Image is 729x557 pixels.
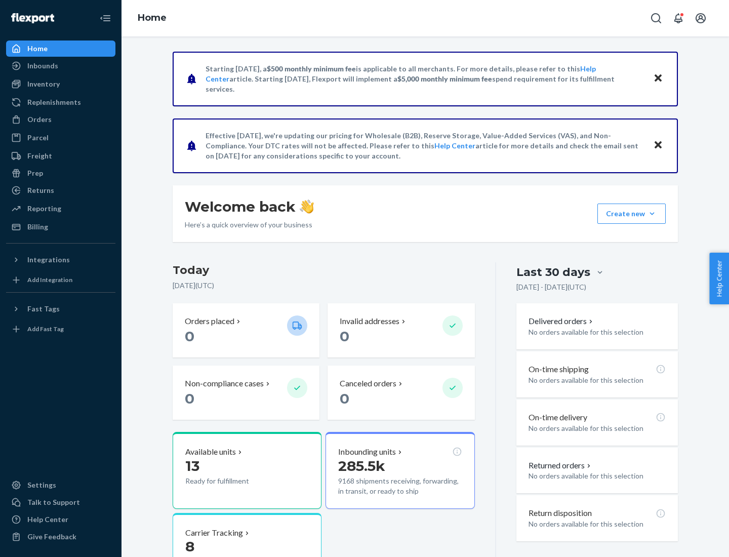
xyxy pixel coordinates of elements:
[267,64,356,73] span: $500 monthly minimum fee
[27,480,56,490] div: Settings
[138,12,167,23] a: Home
[206,64,643,94] p: Starting [DATE], a is applicable to all merchants. For more details, please refer to this article...
[27,222,48,232] div: Billing
[185,476,279,486] p: Ready for fulfillment
[529,375,666,385] p: No orders available for this selection
[173,366,319,420] button: Non-compliance cases 0
[130,4,175,33] ol: breadcrumbs
[516,282,586,292] p: [DATE] - [DATE] ( UTC )
[300,200,314,214] img: hand-wave emoji
[11,13,54,23] img: Flexport logo
[326,432,474,509] button: Inbounding units285.5k9168 shipments receiving, forwarding, in transit, or ready to ship
[6,494,115,510] a: Talk to Support
[185,197,314,216] h1: Welcome back
[6,252,115,268] button: Integrations
[652,71,665,86] button: Close
[95,8,115,28] button: Close Navigation
[529,364,589,375] p: On-time shipping
[6,148,115,164] a: Freight
[27,44,48,54] div: Home
[173,281,475,291] p: [DATE] ( UTC )
[529,327,666,337] p: No orders available for this selection
[6,272,115,288] a: Add Integration
[173,303,319,357] button: Orders placed 0
[6,76,115,92] a: Inventory
[27,532,76,542] div: Give Feedback
[529,423,666,433] p: No orders available for this selection
[6,511,115,528] a: Help Center
[338,457,385,474] span: 285.5k
[185,378,264,389] p: Non-compliance cases
[328,366,474,420] button: Canceled orders 0
[529,315,595,327] button: Delivered orders
[27,168,43,178] div: Prep
[185,538,194,555] span: 8
[27,114,52,125] div: Orders
[597,204,666,224] button: Create new
[27,97,81,107] div: Replenishments
[691,8,711,28] button: Open account menu
[6,219,115,235] a: Billing
[27,61,58,71] div: Inbounds
[668,8,688,28] button: Open notifications
[173,432,321,509] button: Available units13Ready for fulfillment
[206,131,643,161] p: Effective [DATE], we're updating our pricing for Wholesale (B2B), Reserve Storage, Value-Added Se...
[185,328,194,345] span: 0
[340,328,349,345] span: 0
[27,275,72,284] div: Add Integration
[529,507,592,519] p: Return disposition
[185,220,314,230] p: Here’s a quick overview of your business
[6,94,115,110] a: Replenishments
[27,497,80,507] div: Talk to Support
[27,185,54,195] div: Returns
[6,321,115,337] a: Add Fast Tag
[529,471,666,481] p: No orders available for this selection
[6,201,115,217] a: Reporting
[27,514,68,525] div: Help Center
[338,446,396,458] p: Inbounding units
[529,412,587,423] p: On-time delivery
[27,151,52,161] div: Freight
[185,390,194,407] span: 0
[6,529,115,545] button: Give Feedback
[6,301,115,317] button: Fast Tags
[516,264,590,280] div: Last 30 days
[6,165,115,181] a: Prep
[328,303,474,357] button: Invalid addresses 0
[397,74,492,83] span: $5,000 monthly minimum fee
[6,182,115,198] a: Returns
[6,130,115,146] a: Parcel
[27,255,70,265] div: Integrations
[6,41,115,57] a: Home
[529,519,666,529] p: No orders available for this selection
[340,315,399,327] p: Invalid addresses
[27,325,64,333] div: Add Fast Tag
[185,457,199,474] span: 13
[173,262,475,278] h3: Today
[27,304,60,314] div: Fast Tags
[185,315,234,327] p: Orders placed
[646,8,666,28] button: Open Search Box
[340,378,396,389] p: Canceled orders
[529,460,593,471] button: Returned orders
[27,133,49,143] div: Parcel
[27,79,60,89] div: Inventory
[27,204,61,214] div: Reporting
[185,446,236,458] p: Available units
[185,527,243,539] p: Carrier Tracking
[6,477,115,493] a: Settings
[6,58,115,74] a: Inbounds
[340,390,349,407] span: 0
[434,141,475,150] a: Help Center
[338,476,462,496] p: 9168 shipments receiving, forwarding, in transit, or ready to ship
[6,111,115,128] a: Orders
[652,138,665,153] button: Close
[709,253,729,304] button: Help Center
